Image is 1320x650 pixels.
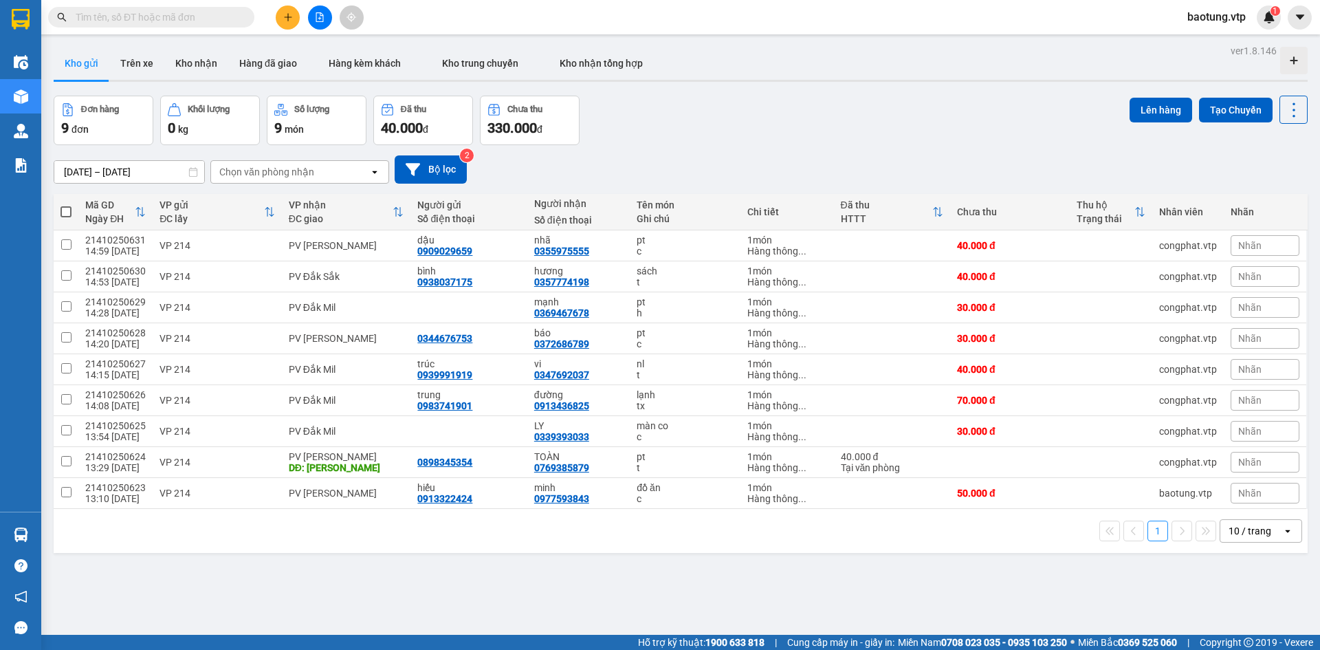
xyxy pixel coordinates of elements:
strong: 1900 633 818 [705,637,764,648]
div: VP 214 [159,240,275,251]
div: 21410250624 [85,451,146,462]
th: Toggle SortBy [1070,194,1152,230]
div: c [637,246,733,257]
div: 0938037175 [417,277,472,288]
div: 21410250623 [85,482,146,493]
div: PV Đắk Mil [289,426,404,437]
span: | [775,635,777,650]
span: Hỗ trợ kỹ thuật: [638,635,764,650]
div: Đã thu [401,105,426,114]
div: 40.000 đ [841,451,943,462]
div: Hàng thông thường [747,400,827,411]
div: PV [PERSON_NAME] [289,240,404,251]
span: Hàng kèm khách [329,58,401,69]
div: nhã [534,235,624,246]
div: c [637,431,733,442]
div: 30.000 đ [957,302,1063,313]
span: ... [798,493,806,504]
div: bình [417,266,520,277]
div: pt [637,296,733,307]
span: Nhãn [1238,364,1262,375]
div: Chưa thu [957,206,1063,217]
div: 10 / trang [1229,524,1271,538]
div: congphat.vtp [1159,240,1217,251]
div: sách [637,266,733,277]
span: ... [798,307,806,318]
div: 0357774198 [534,277,589,288]
div: t [637,462,733,473]
div: congphat.vtp [1159,271,1217,282]
div: Hàng thông thường [747,338,827,349]
img: warehouse-icon [14,55,28,69]
div: 14:59 [DATE] [85,246,146,257]
span: Nhãn [1238,271,1262,282]
span: 9 [274,120,282,136]
div: 13:29 [DATE] [85,462,146,473]
div: 70.000 đ [957,395,1063,406]
span: Miền Nam [898,635,1067,650]
button: Kho nhận [164,47,228,80]
div: 1 món [747,327,827,338]
img: icon-new-feature [1263,11,1275,23]
span: Nhãn [1238,395,1262,406]
span: đ [423,124,428,135]
div: Số điện thoại [417,213,520,224]
button: aim [340,6,364,30]
div: 1 món [747,389,827,400]
strong: 0708 023 035 - 0935 103 250 [941,637,1067,648]
div: congphat.vtp [1159,333,1217,344]
div: 0339393033 [534,431,589,442]
div: VP 214 [159,426,275,437]
div: Trạng thái [1077,213,1134,224]
div: Mã GD [85,199,135,210]
div: 0939991919 [417,369,472,380]
button: Số lượng9món [267,96,366,145]
div: 0983741901 [417,400,472,411]
span: Nhãn [1238,426,1262,437]
span: ... [798,277,806,288]
span: ... [798,462,806,473]
div: 0913436825 [534,400,589,411]
div: Tên món [637,199,733,210]
div: 21410250631 [85,235,146,246]
div: 30.000 đ [957,426,1063,437]
div: Tại văn phòng [841,462,943,473]
span: ... [798,338,806,349]
div: Số điện thoại [534,215,624,226]
div: Người nhận [534,198,624,209]
div: PV Đắk Mil [289,364,404,375]
sup: 2 [460,149,474,162]
div: 14:53 [DATE] [85,277,146,288]
div: hiếu [417,482,520,493]
div: 13:10 [DATE] [85,493,146,504]
div: báo [534,327,624,338]
div: VP 214 [159,364,275,375]
div: Hàng thông thường [747,277,827,288]
div: nl [637,358,733,369]
div: t [637,277,733,288]
div: hương [534,266,624,277]
span: copyright [1244,638,1253,647]
sup: 1 [1270,6,1280,16]
span: món [285,124,304,135]
div: t [637,369,733,380]
div: congphat.vtp [1159,302,1217,313]
span: question-circle [14,559,27,572]
div: Hàng thông thường [747,462,827,473]
div: 1 món [747,482,827,493]
span: notification [14,590,27,603]
div: PV [PERSON_NAME] [289,451,404,462]
div: 21410250626 [85,389,146,400]
button: Chưa thu330.000đ [480,96,580,145]
div: Hàng thông thường [747,307,827,318]
div: 1 món [747,358,827,369]
div: Ngày ĐH [85,213,135,224]
span: Miền Bắc [1078,635,1177,650]
div: Đơn hàng [81,105,119,114]
div: pt [637,451,733,462]
div: lạnh [637,389,733,400]
div: 14:15 [DATE] [85,369,146,380]
div: 1 món [747,235,827,246]
div: VP 214 [159,333,275,344]
div: congphat.vtp [1159,364,1217,375]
